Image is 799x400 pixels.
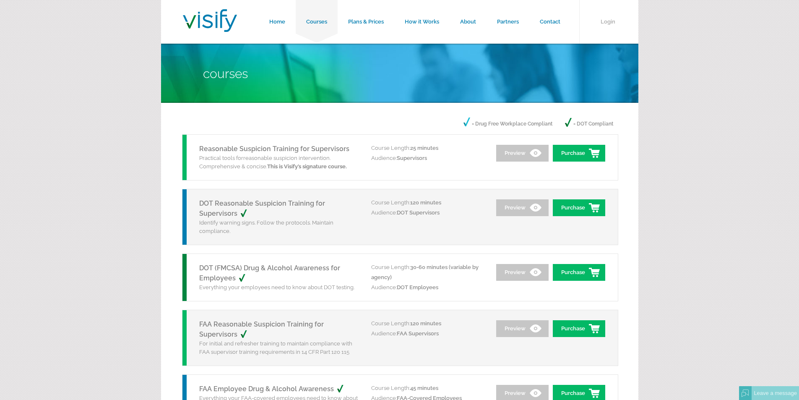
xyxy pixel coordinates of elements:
span: Courses [203,66,248,81]
a: FAA Reasonable Suspicion Training for Supervisors [199,320,324,338]
strong: This is Visify’s signature course. [267,163,347,170]
span: Supervisors [397,155,427,161]
p: Audience: [371,329,484,339]
a: Preview [496,320,549,337]
a: Purchase [553,199,605,216]
p: Identify warning signs. Follow the protocols. Maintain compliance. [199,219,359,235]
span: FAA Supervisors [397,330,439,337]
p: Course Length: [371,383,484,393]
a: Purchase [553,145,605,162]
a: Purchase [553,320,605,337]
p: Course Length: [371,198,484,208]
a: Reasonable Suspicion Training for Supervisors [199,145,349,153]
a: DOT (FMCSA) Drug & Alcohol Awareness for Employees [199,264,340,282]
a: Preview [496,264,549,281]
img: Visify Training [183,9,237,32]
a: FAA Employee Drug & Alcohol Awareness [199,385,353,393]
a: DOT Reasonable Suspicion Training for Supervisors [199,199,325,217]
span: For initial and refresher training to maintain compliance with FAA supervisor training requiremen... [199,340,352,355]
p: Audience: [371,208,484,218]
span: DOT Supervisors [397,209,440,216]
p: Course Length: [371,143,484,153]
span: 45 minutes [410,385,438,391]
a: Preview [496,199,549,216]
span: 30-60 minutes (variable by agency) [371,264,479,280]
p: Everything your employees need to know about DOT testing. [199,283,359,292]
span: 120 minutes [410,320,441,327]
p: Course Length: [371,319,484,329]
a: Preview [496,145,549,162]
span: reasonable suspicion intervention. Comprehensive & concise. [199,155,347,170]
span: DOT Employees [397,284,438,290]
a: Visify Training [183,22,237,34]
a: Purchase [553,264,605,281]
p: = DOT Compliant [565,118,613,130]
p: Course Length: [371,262,484,282]
div: Leave a message [752,386,799,400]
img: Offline [742,390,749,397]
span: 25 minutes [410,145,438,151]
span: 120 minutes [410,199,441,206]
p: Audience: [371,282,484,293]
p: Audience: [371,153,484,163]
p: Practical tools for [199,154,359,171]
p: = Drug Free Workplace Compliant [463,118,552,130]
